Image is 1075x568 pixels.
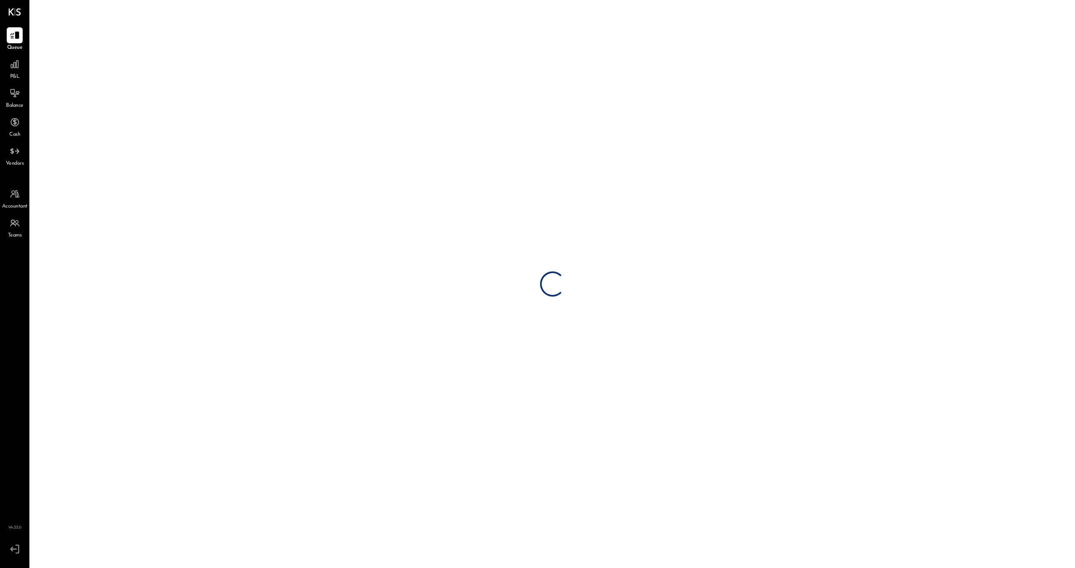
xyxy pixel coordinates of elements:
a: Vendors [0,143,29,168]
a: Teams [0,215,29,239]
span: Cash [9,131,20,139]
a: P&L [0,56,29,81]
span: Vendors [6,160,24,168]
span: Teams [8,232,22,239]
a: Queue [0,27,29,52]
span: Queue [7,44,23,52]
span: P&L [10,73,20,81]
a: Balance [0,85,29,110]
a: Cash [0,114,29,139]
a: Accountant [0,186,29,210]
span: Accountant [2,203,28,210]
span: Balance [6,102,24,110]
